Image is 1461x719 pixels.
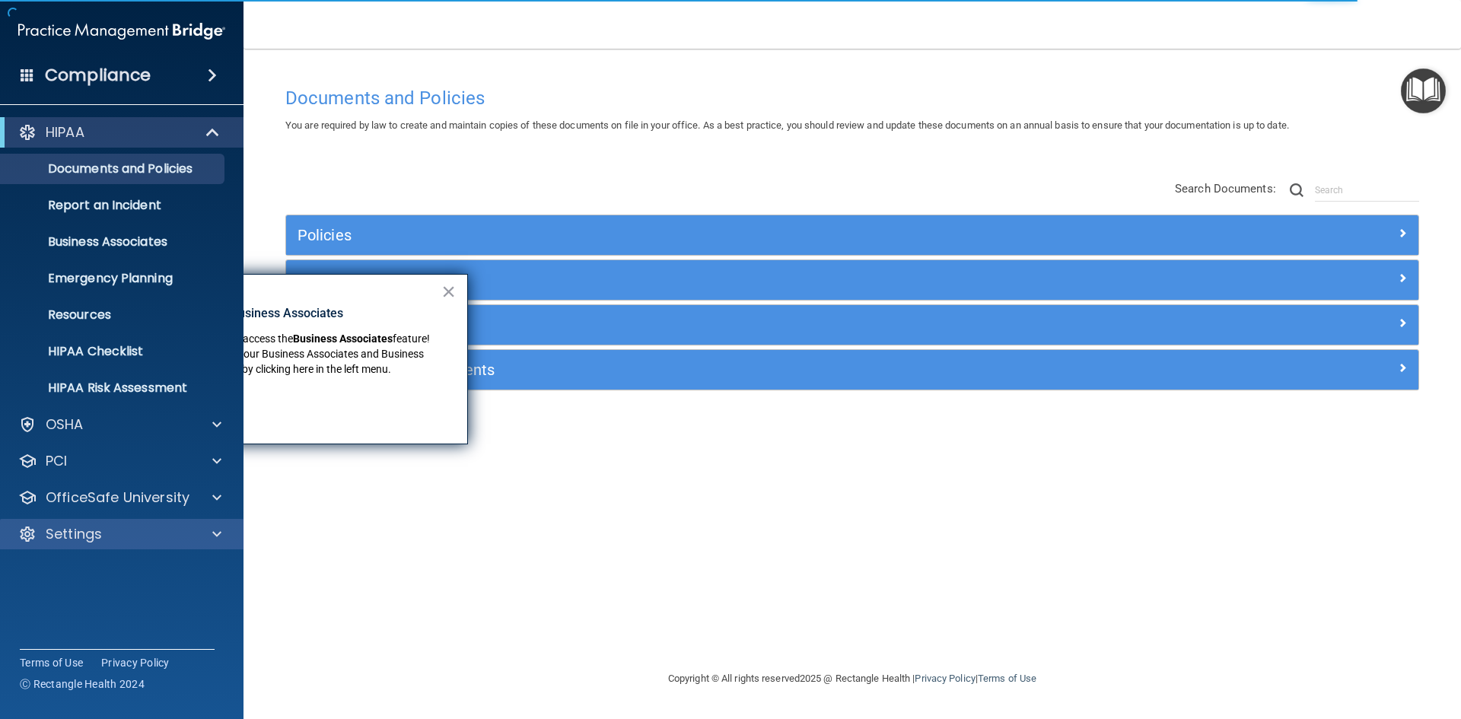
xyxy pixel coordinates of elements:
[1401,68,1446,113] button: Open Resource Center
[10,307,218,323] p: Resources
[298,317,1124,333] h5: Practice Forms and Logs
[293,332,393,345] strong: Business Associates
[10,161,218,177] p: Documents and Policies
[46,452,67,470] p: PCI
[10,198,218,213] p: Report an Incident
[1175,182,1276,196] span: Search Documents:
[46,525,102,543] p: Settings
[298,272,1124,288] h5: Privacy Documents
[285,119,1289,131] span: You are required by law to create and maintain copies of these documents on file in your office. ...
[10,234,218,250] p: Business Associates
[46,415,84,434] p: OSHA
[46,488,189,507] p: OfficeSafe University
[20,676,145,692] span: Ⓒ Rectangle Health 2024
[298,361,1124,378] h5: Employee Acknowledgments
[46,123,84,142] p: HIPAA
[978,673,1036,684] a: Terms of Use
[134,332,432,374] span: feature! You can now manage your Business Associates and Business Associate Agreements by clickin...
[1290,183,1303,197] img: ic-search.3b580494.png
[575,654,1130,703] div: Copyright © All rights reserved 2025 @ Rectangle Health | |
[441,279,456,304] button: Close
[18,16,225,46] img: PMB logo
[101,655,170,670] a: Privacy Policy
[10,271,218,286] p: Emergency Planning
[1315,179,1419,202] input: Search
[20,655,83,670] a: Terms of Use
[285,88,1419,108] h4: Documents and Policies
[10,344,218,359] p: HIPAA Checklist
[298,227,1124,243] h5: Policies
[45,65,151,86] h4: Compliance
[915,673,975,684] a: Privacy Policy
[134,305,441,322] p: New Location for Business Associates
[10,380,218,396] p: HIPAA Risk Assessment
